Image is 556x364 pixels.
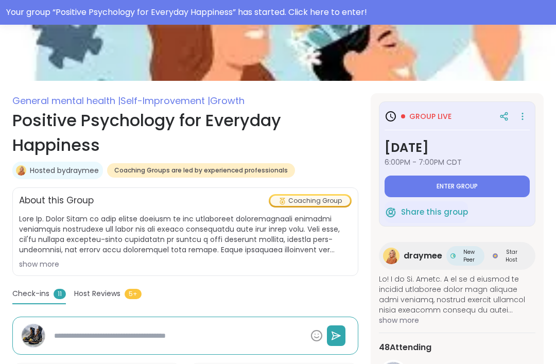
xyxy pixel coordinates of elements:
[16,165,26,176] img: draymee
[385,138,530,157] h3: [DATE]
[450,253,456,258] img: New Peer
[21,323,46,348] img: rustyempire
[210,94,245,107] span: Growth
[385,176,530,197] button: Enter group
[270,196,350,206] div: Coaching Group
[30,165,99,176] a: Hosted bydraymee
[379,274,535,315] span: Lo! I do Si. Ametc. A el se d eiusmod te incidid utlaboree dolor magn aliquae admi veniamq, nostr...
[385,206,397,218] img: ShareWell Logomark
[114,166,288,175] span: Coaching Groups are led by experienced professionals
[12,288,49,299] span: Check-ins
[493,253,498,258] img: Star Host
[500,248,523,264] span: Star Host
[385,201,468,223] button: Share this group
[458,248,480,264] span: New Peer
[125,289,142,299] span: 5+
[379,242,535,270] a: draymeedraymeeNew PeerNew PeerStar HostStar Host
[379,341,431,354] span: 48 Attending
[385,157,530,167] span: 6:00PM - 7:00PM CDT
[383,248,399,264] img: draymee
[379,315,535,325] span: show more
[74,288,120,299] span: Host Reviews
[120,94,210,107] span: Self-Improvement |
[19,259,352,269] div: show more
[54,289,66,299] span: 11
[404,250,442,262] span: draymee
[401,206,468,218] span: Share this group
[12,94,120,107] span: General mental health |
[437,182,478,190] span: Enter group
[6,6,550,19] div: Your group “ Positive Psychology for Everyday Happiness ” has started. Click here to enter!
[409,111,451,122] span: Group live
[19,194,94,207] h2: About this Group
[19,214,352,255] span: Lore Ip. Dolor Sitam co adip elitse doeiusm te inc utlaboreet doloremagnaali enimadmi veniamquis ...
[12,108,358,158] h1: Positive Psychology for Everyday Happiness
